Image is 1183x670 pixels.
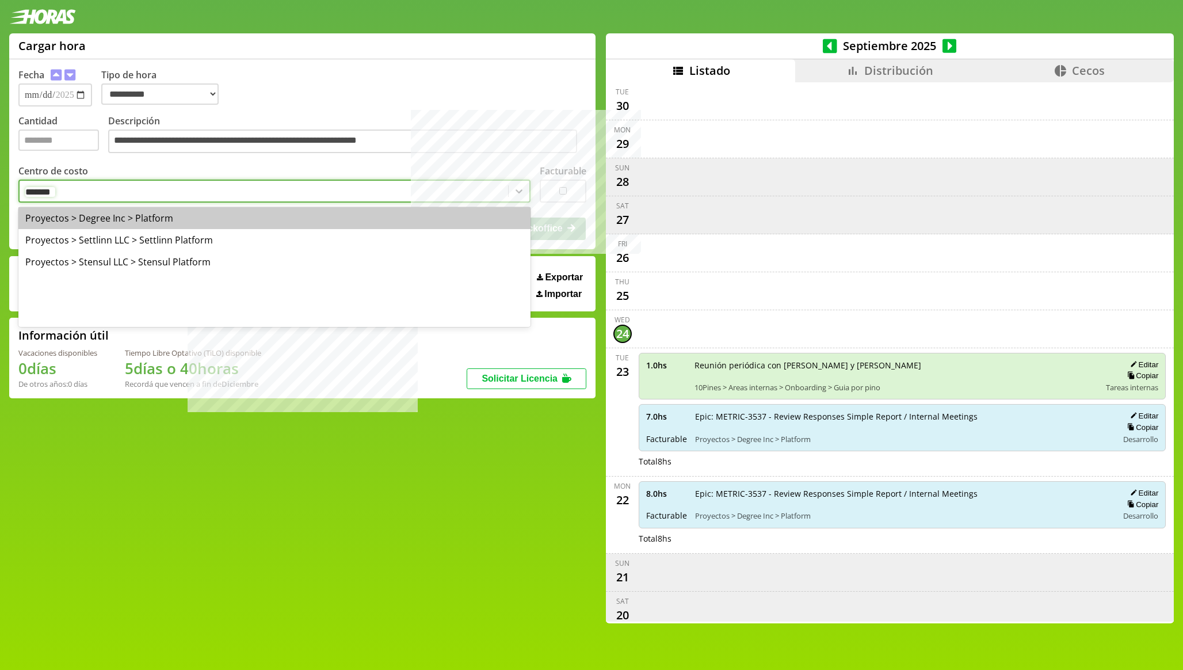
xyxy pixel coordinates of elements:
[18,379,97,389] div: De otros años: 0 días
[615,558,629,568] div: Sun
[125,379,261,389] div: Recordá que vencen a fin de
[689,63,730,78] span: Listado
[606,82,1174,622] div: scrollable content
[18,328,109,343] h2: Información útil
[613,249,632,267] div: 26
[616,201,629,211] div: Sat
[540,165,586,177] label: Facturable
[1127,488,1158,498] button: Editar
[18,348,97,358] div: Vacaciones disponibles
[467,368,586,389] button: Solicitar Licencia
[613,135,632,153] div: 29
[1127,411,1158,421] button: Editar
[613,211,632,229] div: 27
[108,130,577,154] textarea: Descripción
[639,533,1166,544] div: Total 8 hs
[545,272,583,283] span: Exportar
[482,374,558,383] span: Solicitar Licencia
[646,433,687,444] span: Facturable
[18,229,531,251] div: Proyectos > Settlinn LLC > Settlinn Platform
[18,68,44,81] label: Fecha
[18,358,97,379] h1: 0 días
[837,38,942,54] span: Septiembre 2025
[614,481,631,491] div: Mon
[1072,63,1105,78] span: Cecos
[613,568,632,587] div: 21
[613,97,632,115] div: 30
[544,289,582,299] span: Importar
[1123,511,1158,521] span: Desarrollo
[125,348,261,358] div: Tiempo Libre Optativo (TiLO) disponible
[1127,360,1158,370] button: Editar
[615,277,629,287] div: Thu
[18,207,531,229] div: Proyectos > Degree Inc > Platform
[9,9,76,24] img: logotipo
[615,163,629,173] div: Sun
[18,130,99,151] input: Cantidad
[694,360,1098,371] span: Reunión periódica con [PERSON_NAME] y [PERSON_NAME]
[613,287,632,305] div: 25
[695,434,1111,444] span: Proyectos > Degree Inc > Platform
[613,325,632,343] div: 24
[646,360,686,371] span: 1.0 hs
[613,363,632,381] div: 23
[646,411,687,422] span: 7.0 hs
[695,411,1111,422] span: Epic: METRIC-3537 - Review Responses Simple Report / Internal Meetings
[639,456,1166,467] div: Total 8 hs
[646,510,687,521] span: Facturable
[18,251,531,273] div: Proyectos > Stensul LLC > Stensul Platform
[613,606,632,625] div: 20
[18,165,88,177] label: Centro de costo
[616,87,629,97] div: Tue
[864,63,933,78] span: Distribución
[618,239,627,249] div: Fri
[1124,371,1158,380] button: Copiar
[615,315,630,325] div: Wed
[18,38,86,54] h1: Cargar hora
[1123,434,1158,444] span: Desarrollo
[646,488,687,499] span: 8.0 hs
[1124,422,1158,432] button: Copiar
[101,68,228,106] label: Tipo de hora
[222,379,258,389] b: Diciembre
[614,125,631,135] div: Mon
[101,83,219,105] select: Tipo de hora
[616,596,629,606] div: Sat
[613,491,632,509] div: 22
[616,353,629,363] div: Tue
[18,115,108,157] label: Cantidad
[613,173,632,191] div: 28
[694,382,1098,393] span: 10Pines > Areas internas > Onboarding > Guia por pino
[108,115,586,157] label: Descripción
[1106,382,1158,393] span: Tareas internas
[533,272,586,283] button: Exportar
[125,358,261,379] h1: 5 días o 40 horas
[695,488,1111,499] span: Epic: METRIC-3537 - Review Responses Simple Report / Internal Meetings
[1124,500,1158,509] button: Copiar
[695,511,1111,521] span: Proyectos > Degree Inc > Platform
